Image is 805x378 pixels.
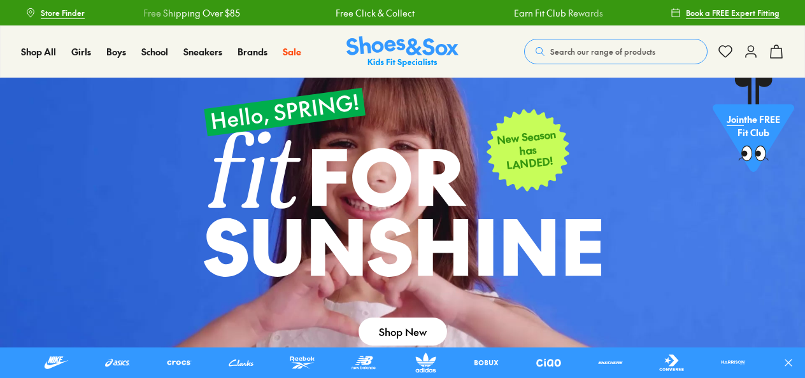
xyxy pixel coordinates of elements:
[106,45,126,59] a: Boys
[550,46,655,57] span: Search our range of products
[21,45,56,58] span: Shop All
[71,45,91,58] span: Girls
[71,45,91,59] a: Girls
[141,45,168,58] span: School
[713,102,794,150] p: the FREE Fit Club
[346,36,459,67] img: SNS_Logo_Responsive.svg
[524,39,708,64] button: Search our range of products
[183,45,222,59] a: Sneakers
[359,318,447,346] a: Shop New
[238,45,267,58] span: Brands
[671,1,780,24] a: Book a FREE Expert Fitting
[106,45,126,58] span: Boys
[727,113,744,125] span: Join
[21,45,56,59] a: Shop All
[713,77,794,179] a: Jointhe FREE Fit Club
[346,36,459,67] a: Shoes & Sox
[41,7,85,18] span: Store Finder
[183,45,222,58] span: Sneakers
[283,45,301,59] a: Sale
[686,7,780,18] span: Book a FREE Expert Fitting
[283,45,301,58] span: Sale
[141,45,168,59] a: School
[25,1,85,24] a: Store Finder
[336,6,415,20] a: Free Click & Collect
[514,6,603,20] a: Earn Fit Club Rewards
[238,45,267,59] a: Brands
[143,6,240,20] a: Free Shipping Over $85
